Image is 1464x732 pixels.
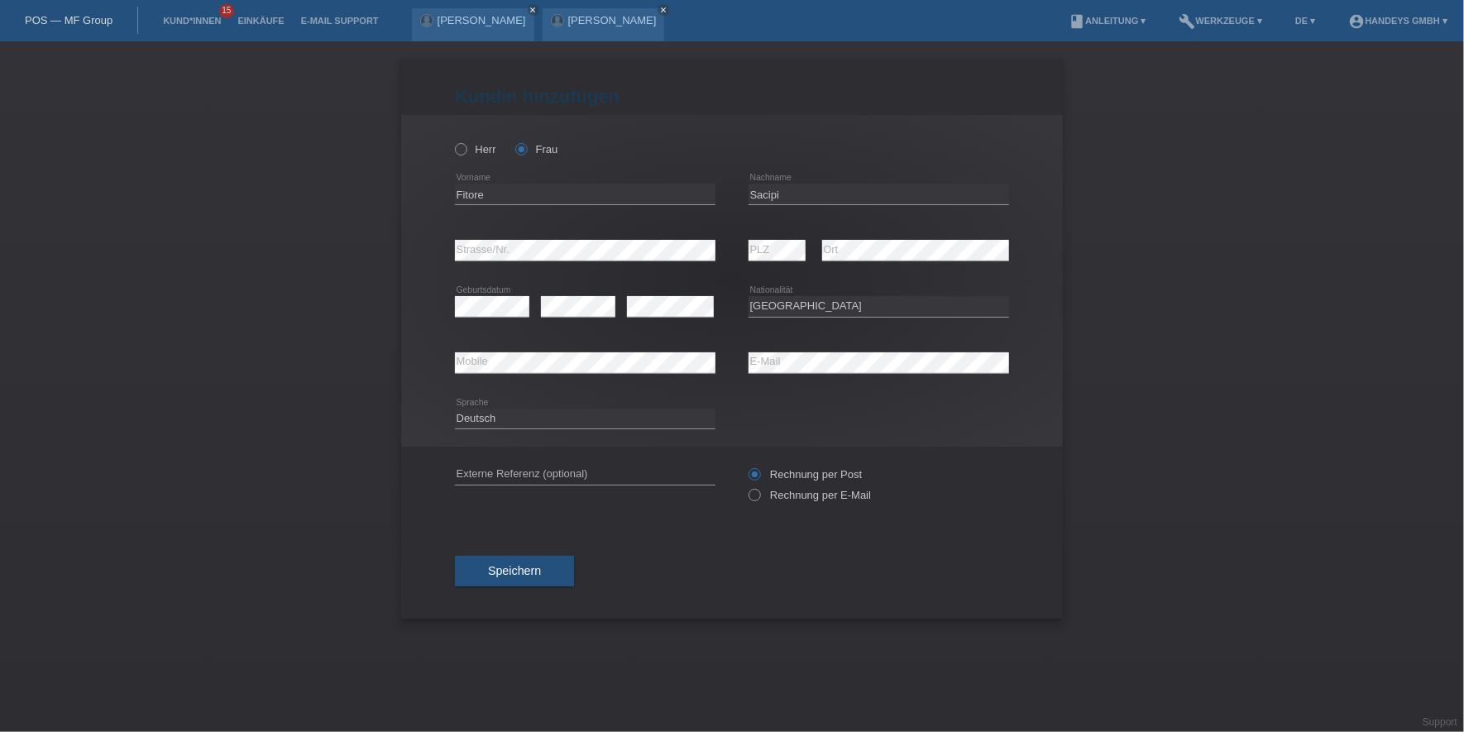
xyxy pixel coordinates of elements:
label: Rechnung per Post [749,468,862,481]
input: Frau [515,143,526,154]
i: close [659,6,667,14]
span: 15 [219,4,234,18]
a: Einkäufe [229,16,292,26]
button: Speichern [455,556,574,587]
i: build [1179,13,1196,30]
a: E-Mail Support [293,16,387,26]
a: Support [1423,716,1457,728]
i: close [529,6,538,14]
label: Rechnung per E-Mail [749,489,871,501]
a: close [528,4,539,16]
a: bookAnleitung ▾ [1060,16,1154,26]
i: account_circle [1348,13,1365,30]
i: book [1069,13,1085,30]
a: [PERSON_NAME] [438,14,526,26]
label: Frau [515,143,557,155]
a: buildWerkzeuge ▾ [1171,16,1271,26]
a: account_circleHandeys GmbH ▾ [1340,16,1456,26]
input: Rechnung per E-Mail [749,489,759,510]
input: Rechnung per Post [749,468,759,489]
a: [PERSON_NAME] [568,14,657,26]
a: Kund*innen [155,16,229,26]
a: DE ▾ [1287,16,1323,26]
label: Herr [455,143,496,155]
input: Herr [455,143,466,154]
span: Speichern [488,564,541,577]
a: close [658,4,669,16]
a: POS — MF Group [25,14,112,26]
h1: Kundin hinzufügen [455,86,1009,107]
